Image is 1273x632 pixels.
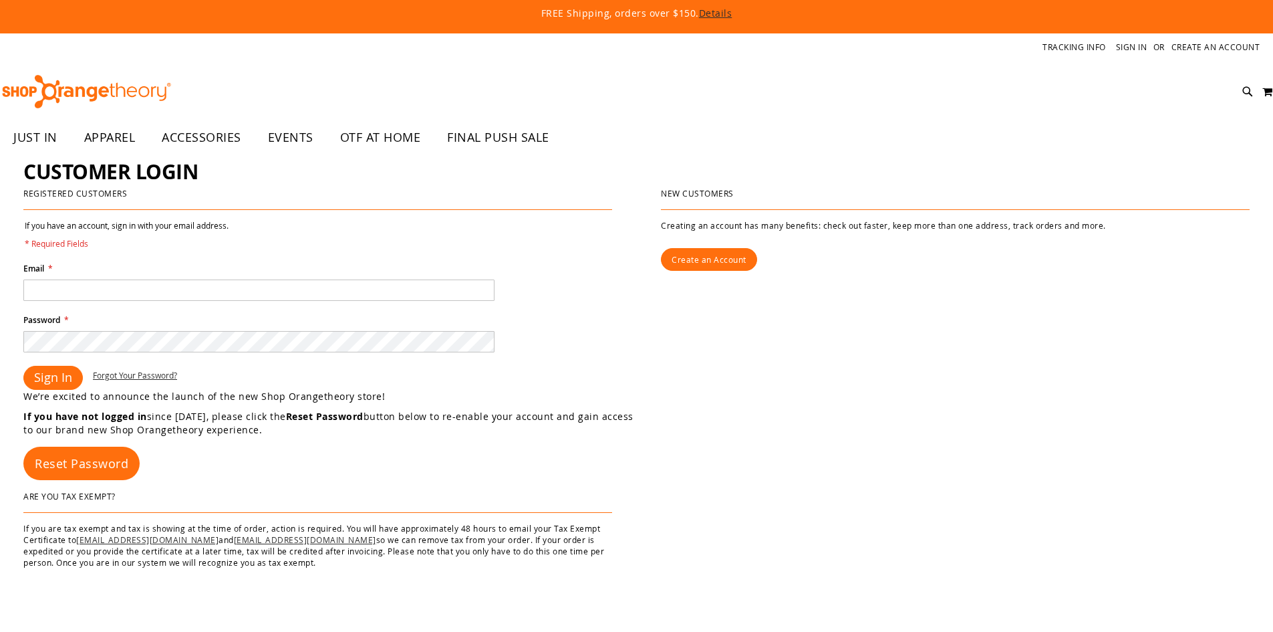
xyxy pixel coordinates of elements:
[672,254,746,265] span: Create an Account
[84,122,136,152] span: APPAREL
[661,220,1250,231] p: Creating an account has many benefits: check out faster, keep more than one address, track orders...
[23,220,230,249] legend: If you have an account, sign in with your email address.
[93,370,177,381] span: Forgot Your Password?
[23,366,83,390] button: Sign In
[76,534,219,545] a: [EMAIL_ADDRESS][DOMAIN_NAME]
[23,314,60,326] span: Password
[23,410,147,423] strong: If you have not logged in
[434,122,563,153] a: FINAL PUSH SALE
[23,263,44,274] span: Email
[23,390,637,403] p: We’re excited to announce the launch of the new Shop Orangetheory store!
[23,523,612,569] p: If you are tax exempt and tax is showing at the time of order, action is required. You will have ...
[661,248,757,271] a: Create an Account
[71,122,149,153] a: APPAREL
[93,370,177,381] a: Forgot Your Password?
[1171,41,1260,53] a: Create an Account
[286,410,364,423] strong: Reset Password
[13,122,57,152] span: JUST IN
[255,122,327,153] a: EVENTS
[340,122,421,152] span: OTF AT HOME
[23,410,637,437] p: since [DATE], please click the button below to re-enable your account and gain access to our bran...
[1042,41,1106,53] a: Tracking Info
[148,122,255,153] a: ACCESSORIES
[23,447,140,480] a: Reset Password
[34,369,72,385] span: Sign In
[35,455,128,471] span: Reset Password
[25,238,229,249] span: * Required Fields
[447,122,549,152] span: FINAL PUSH SALE
[234,534,376,545] a: [EMAIL_ADDRESS][DOMAIN_NAME]
[699,7,732,19] a: Details
[1116,41,1147,53] a: Sign In
[327,122,434,153] a: OTF AT HOME
[162,122,241,152] span: ACCESSORIES
[236,7,1038,20] p: FREE Shipping, orders over $150.
[23,188,127,199] strong: Registered Customers
[23,158,198,185] span: Customer Login
[23,491,116,502] strong: Are You Tax Exempt?
[661,188,734,199] strong: New Customers
[268,122,313,152] span: EVENTS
